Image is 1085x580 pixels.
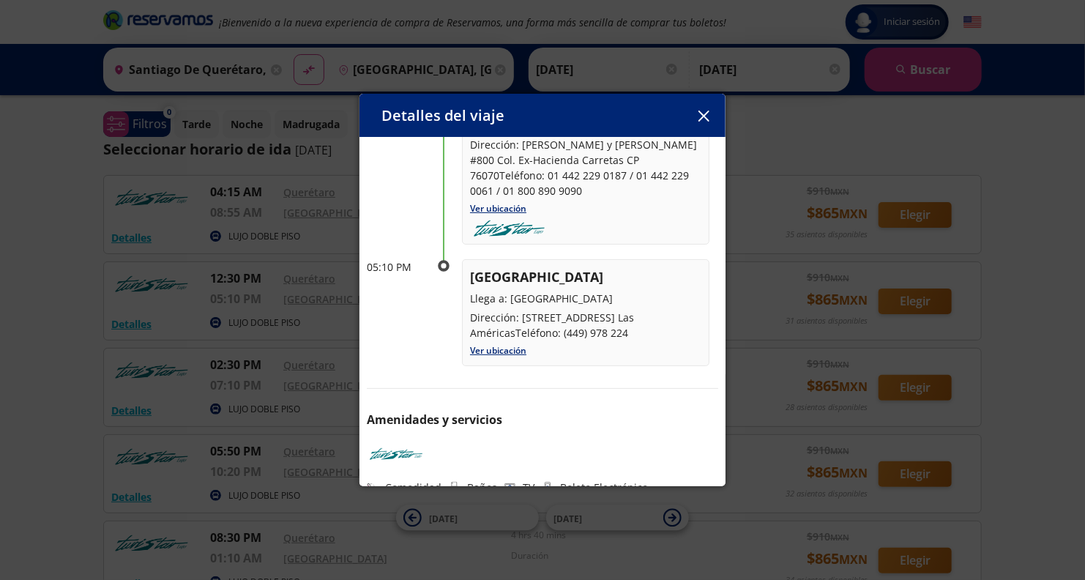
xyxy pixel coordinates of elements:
[367,411,718,428] p: Amenidades y servicios
[470,137,701,198] p: Dirección: [PERSON_NAME] y [PERSON_NAME] #800 Col. Ex-Hacienda Carretas CP 76070Teléfono: 01 442 ...
[470,202,526,215] a: Ver ubicación
[467,480,497,495] p: Baños
[470,310,701,341] p: Dirección: [STREET_ADDRESS] Las AméricasTeléfono: (449) 978 224
[470,220,548,237] img: turistar-lujo.png
[381,105,504,127] p: Detalles del viaje
[470,344,526,357] a: Ver ubicación
[560,480,648,495] p: Boleto Electrónico
[523,480,534,495] p: TV
[367,443,425,465] img: TURISTAR LUJO
[367,259,425,275] p: 05:10 PM
[470,267,701,287] p: [GEOGRAPHIC_DATA]
[385,480,441,495] p: Comodidad
[470,291,701,306] p: Llega a: [GEOGRAPHIC_DATA]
